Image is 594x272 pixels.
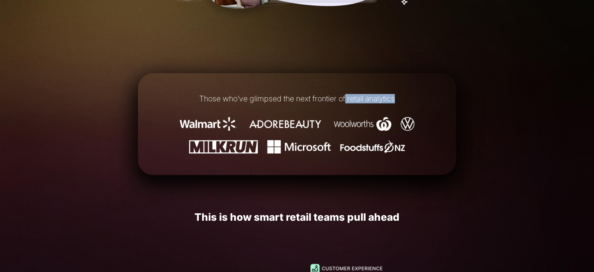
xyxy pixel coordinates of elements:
[155,95,439,103] h1: Those who’ve glimpsed the next frontier of retail analytics
[138,211,456,223] h1: This is how smart retail teams pull ahead
[189,140,258,154] img: Milkrun
[180,117,236,131] img: Walmart
[267,140,331,154] img: Microsoft
[246,117,325,131] img: Adore Beauty
[401,117,414,131] img: Volkswagen
[340,140,405,154] img: Foodstuffs NZ
[334,117,391,131] img: Woolworths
